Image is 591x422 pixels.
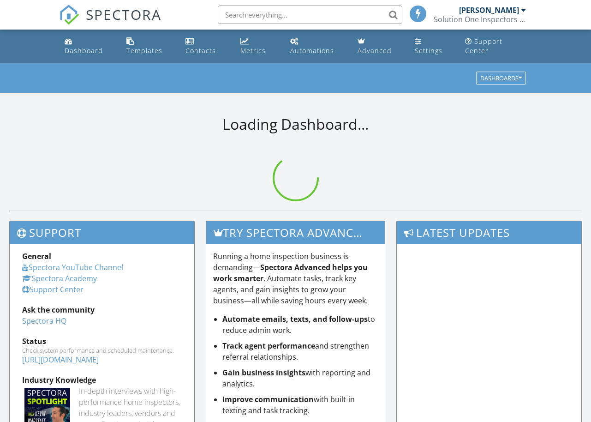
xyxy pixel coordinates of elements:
li: to reduce admin work. [222,313,378,336]
li: and strengthen referral relationships. [222,340,378,362]
p: Running a home inspection business is demanding— . Automate tasks, track key agents, and gain ins... [213,251,378,306]
div: Status [22,336,182,347]
div: Support Center [465,37,502,55]
h3: Support [10,221,194,244]
div: Templates [126,46,162,55]
a: Settings [411,33,454,60]
strong: Improve communication [222,394,314,404]
h3: Try spectora advanced [DATE] [206,221,385,244]
a: SPECTORA [59,12,161,32]
li: with built-in texting and task tracking. [222,394,378,416]
h3: Latest Updates [397,221,581,244]
a: Support Center [22,284,84,295]
strong: Spectora Advanced helps you work smarter [213,262,368,283]
a: Dashboard [61,33,115,60]
div: Settings [415,46,442,55]
div: [PERSON_NAME] [459,6,519,15]
strong: Gain business insights [222,368,305,378]
a: Templates [123,33,175,60]
li: with reporting and analytics. [222,367,378,389]
div: Advanced [358,46,392,55]
a: Metrics [237,33,279,60]
a: Spectora YouTube Channel [22,262,123,272]
div: Automations [290,46,334,55]
strong: Automate emails, texts, and follow-ups [222,314,368,324]
div: Check system performance and scheduled maintenance. [22,347,182,354]
span: SPECTORA [86,5,161,24]
div: Ask the community [22,304,182,315]
strong: Track agent performance [222,341,315,351]
a: Contacts [182,33,229,60]
div: Solution One Inspectors LLC [434,15,526,24]
button: Dashboards [476,72,526,85]
div: Metrics [240,46,266,55]
a: Automations (Basic) [287,33,346,60]
div: Dashboards [480,75,522,82]
img: The Best Home Inspection Software - Spectora [59,5,79,25]
div: Dashboard [65,46,103,55]
a: [URL][DOMAIN_NAME] [22,355,99,365]
a: Advanced [354,33,404,60]
strong: General [22,251,51,261]
a: Support Center [461,33,530,60]
div: Contacts [185,46,216,55]
a: Spectora Academy [22,273,97,283]
a: Spectora HQ [22,316,66,326]
div: Industry Knowledge [22,374,182,386]
input: Search everything... [218,6,402,24]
